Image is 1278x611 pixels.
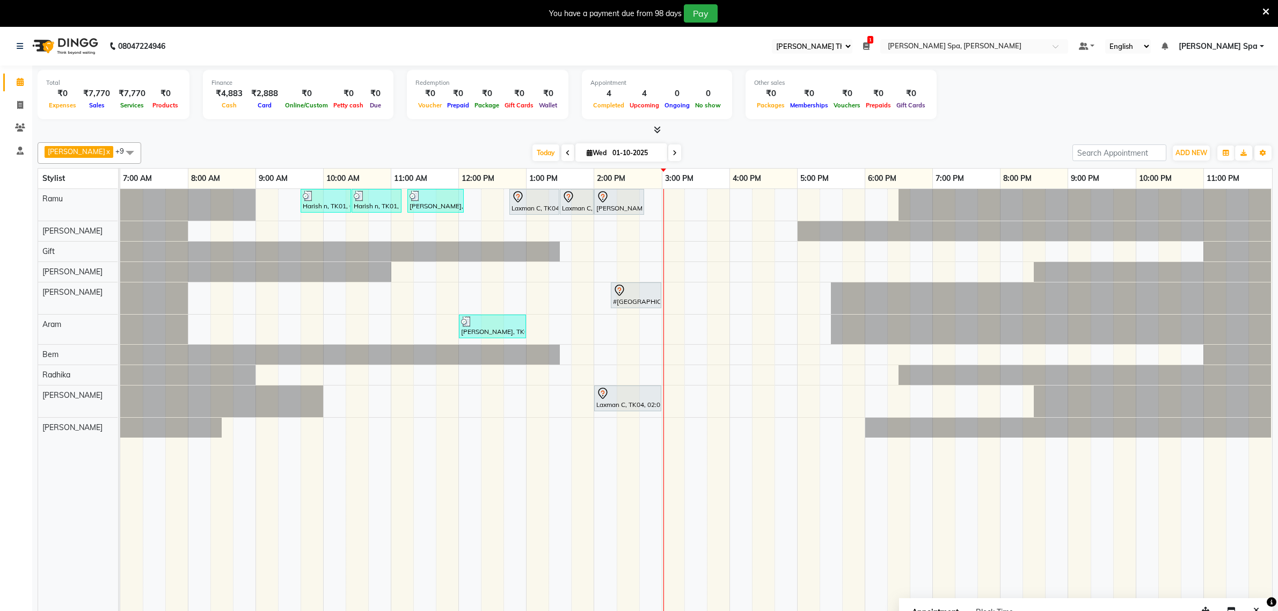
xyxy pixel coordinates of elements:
[627,101,662,109] span: Upcoming
[331,101,366,109] span: Petty cash
[502,88,536,100] div: ₹0
[46,88,79,100] div: ₹0
[118,31,165,61] b: 08047224946
[79,88,114,100] div: ₹7,770
[1136,171,1174,186] a: 10:00 PM
[42,350,59,359] span: Bem
[865,171,899,186] a: 6:00 PM
[754,88,787,100] div: ₹0
[48,147,105,156] span: [PERSON_NAME]
[798,171,831,186] a: 5:00 PM
[1173,146,1210,161] button: ADD NEW
[42,173,65,183] span: Stylist
[894,88,928,100] div: ₹0
[867,36,873,43] span: 1
[684,4,718,23] button: Pay
[730,171,764,186] a: 4:00 PM
[612,284,660,307] div: #[GEOGRAPHIC_DATA][PERSON_NAME], 02:15 PM-03:00 PM, Short treatment - Shoulder & Back Massage 45 Min
[1068,171,1102,186] a: 9:00 PM
[366,88,385,100] div: ₹0
[536,88,560,100] div: ₹0
[1204,171,1242,186] a: 11:00 PM
[595,387,660,410] div: Laxman C, TK04, 02:00 PM-03:00 PM, Face Treatment - MEGAN BRIGHTENING TREATMENT
[211,78,385,88] div: Finance
[472,88,502,100] div: ₹0
[118,101,147,109] span: Services
[282,88,331,100] div: ₹0
[42,319,61,329] span: Aram
[86,101,107,109] span: Sales
[46,78,181,88] div: Total
[255,101,274,109] span: Card
[692,88,724,100] div: 0
[367,101,384,109] span: Due
[590,78,724,88] div: Appointment
[536,101,560,109] span: Wallet
[219,101,239,109] span: Cash
[1179,41,1258,52] span: [PERSON_NAME] Spa
[502,101,536,109] span: Gift Cards
[527,171,560,186] a: 1:00 PM
[42,423,103,432] span: [PERSON_NAME]
[114,88,150,100] div: ₹7,770
[331,88,366,100] div: ₹0
[831,88,863,100] div: ₹0
[353,191,400,211] div: Harish n, TK01, 10:25 AM-11:10 AM, INOA MEN GLOBAL COLOR
[863,41,870,51] a: 1
[1072,144,1166,161] input: Search Appointment
[42,390,103,400] span: [PERSON_NAME]
[754,101,787,109] span: Packages
[444,101,472,109] span: Prepaid
[444,88,472,100] div: ₹0
[282,101,331,109] span: Online/Custom
[302,191,350,211] div: Harish n, TK01, 09:40 AM-10:25 AM, Hair Cut Men (Stylist)
[627,88,662,100] div: 4
[46,101,79,109] span: Expenses
[863,88,894,100] div: ₹0
[1175,149,1207,157] span: ADD NEW
[415,78,560,88] div: Redemption
[662,101,692,109] span: Ongoing
[1001,171,1034,186] a: 8:00 PM
[42,267,103,277] span: [PERSON_NAME]
[754,78,928,88] div: Other sales
[662,171,696,186] a: 3:00 PM
[692,101,724,109] span: No show
[894,101,928,109] span: Gift Cards
[415,88,444,100] div: ₹0
[42,226,103,236] span: [PERSON_NAME]
[831,101,863,109] span: Vouchers
[787,101,831,109] span: Memberships
[42,287,103,297] span: [PERSON_NAME]
[584,149,609,157] span: Wed
[472,101,502,109] span: Package
[933,171,967,186] a: 7:00 PM
[787,88,831,100] div: ₹0
[595,191,643,213] div: [PERSON_NAME], TK03, 02:00 PM-02:45 PM, Hair Cut Men (Stylist)
[120,171,155,186] a: 7:00 AM
[594,171,628,186] a: 2:00 PM
[256,171,290,186] a: 9:00 AM
[42,370,70,380] span: Radhika
[408,191,463,211] div: [PERSON_NAME], TK02, 11:15 AM-12:05 PM, [PERSON_NAME] MEN'S GLOBAL COLOR
[459,171,497,186] a: 12:00 PM
[549,8,682,19] div: You have a payment due from 98 days
[42,194,63,203] span: Ramu
[460,316,525,337] div: [PERSON_NAME], TK02, 12:00 PM-01:00 PM, Short treatment - Foot Reflexology - 45 min,Nail Services...
[324,171,362,186] a: 10:00 AM
[863,101,894,109] span: Prepaids
[150,88,181,100] div: ₹0
[609,145,663,161] input: 2025-10-01
[662,88,692,100] div: 0
[510,191,558,213] div: Laxman C, TK04, 12:45 PM-01:30 PM, Hair Cut Men (Stylist)
[115,147,132,155] span: +9
[42,246,55,256] span: Gift
[27,31,101,61] img: logo
[415,101,444,109] span: Voucher
[105,147,110,156] a: x
[211,88,247,100] div: ₹4,883
[391,171,430,186] a: 11:00 AM
[188,171,223,186] a: 8:00 AM
[247,88,282,100] div: ₹2,888
[150,101,181,109] span: Products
